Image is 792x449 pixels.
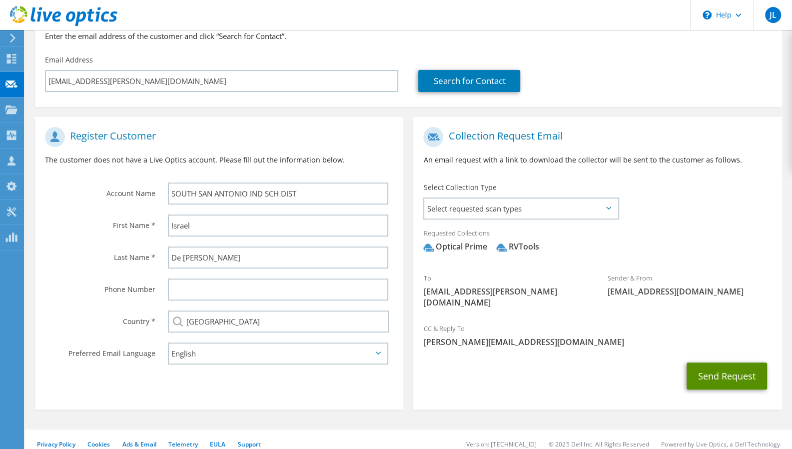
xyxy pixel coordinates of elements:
label: Last Name * [45,246,155,262]
span: JL [765,7,781,23]
h1: Register Customer [45,127,388,147]
div: Requested Collections [413,222,782,262]
div: Sender & From [598,267,782,302]
a: Privacy Policy [37,440,75,448]
li: Version: [TECHNICAL_ID] [466,440,537,448]
a: EULA [210,440,225,448]
label: Account Name [45,182,155,198]
a: Cookies [87,440,110,448]
h1: Collection Request Email [423,127,767,147]
div: CC & Reply To [413,318,782,352]
a: Ads & Email [122,440,156,448]
span: Select requested scan types [424,198,617,218]
label: Phone Number [45,278,155,294]
a: Search for Contact [418,70,520,92]
li: Powered by Live Optics, a Dell Technology [661,440,780,448]
label: Select Collection Type [423,182,496,192]
div: Optical Prime [423,241,487,252]
a: Support [237,440,261,448]
p: The customer does not have a Live Optics account. Please fill out the information below. [45,154,393,165]
label: Preferred Email Language [45,342,155,358]
label: Country * [45,310,155,326]
li: © 2025 Dell Inc. All Rights Reserved [549,440,649,448]
button: Send Request [687,362,767,389]
label: Email Address [45,55,93,65]
span: [PERSON_NAME][EMAIL_ADDRESS][DOMAIN_NAME] [423,336,772,347]
span: [EMAIL_ADDRESS][PERSON_NAME][DOMAIN_NAME] [423,286,588,308]
p: An email request with a link to download the collector will be sent to the customer as follows. [423,154,772,165]
div: RVTools [496,241,539,252]
svg: \n [703,10,712,19]
label: First Name * [45,214,155,230]
span: [EMAIL_ADDRESS][DOMAIN_NAME] [608,286,772,297]
div: To [413,267,598,313]
h3: Enter the email address of the customer and click “Search for Contact”. [45,30,772,41]
a: Telemetry [168,440,198,448]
